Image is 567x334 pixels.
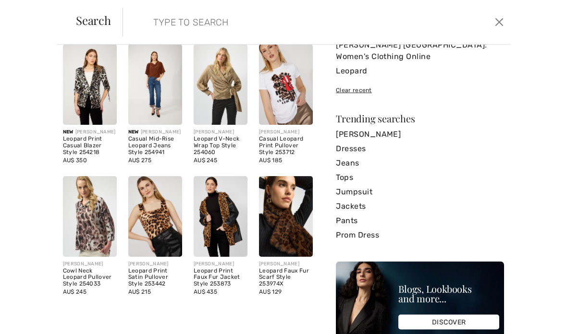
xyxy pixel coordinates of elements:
div: [PERSON_NAME] [194,261,247,268]
a: Prom Dress [336,228,504,242]
span: AU$ 215 [128,288,151,295]
img: Leopard Print Faux Fur Jacket Style 253873. Black/leopard [194,176,247,257]
a: [PERSON_NAME] [336,127,504,142]
div: Leopard Faux Fur Scarf Style 253974X [259,268,313,287]
a: Jackets [336,199,504,214]
span: AU$ 185 [259,157,282,164]
a: Pants [336,214,504,228]
a: Leopard [336,64,504,78]
a: Jumpsuit [336,185,504,199]
img: Casual Mid-Rise Leopard Jeans Style 254941. Blue [128,44,182,125]
div: Cowl Neck Leopard Pullover Style 254033 [63,268,117,287]
div: Leopard Print Casual Blazer Style 254218 [63,136,117,155]
span: AU$ 275 [128,157,151,164]
div: Leopard Print Satin Pullover Style 253442 [128,268,182,287]
div: [PERSON_NAME] [128,129,182,136]
a: Dresses [336,142,504,156]
a: Tops [336,170,504,185]
div: [PERSON_NAME] [128,261,182,268]
div: Clear recent [336,86,504,95]
div: [PERSON_NAME] [63,129,117,136]
img: Leopard Faux Fur Scarf Style 253974X. Beige/Black [259,176,313,257]
span: Search [76,14,111,26]
div: DISCOVER [398,315,499,330]
input: TYPE TO SEARCH [146,8,406,36]
img: Leopard V-Neck Wrap Top Style 254060. Taupe [194,44,247,125]
a: [PERSON_NAME] [GEOGRAPHIC_DATA]: Women's Clothing Online [336,38,504,64]
span: AU$ 245 [63,288,86,295]
img: Cowl Neck Leopard Pullover Style 254033. Offwhite/Multi [63,176,117,257]
img: Leopard Print Satin Pullover Style 253442. Black/cognac [128,176,182,257]
span: New [63,129,74,135]
span: AU$ 350 [63,157,87,164]
div: Casual Mid-Rise Leopard Jeans Style 254941 [128,136,182,155]
div: Leopard Print Faux Fur Jacket Style 253873 [194,268,247,287]
a: Jeans [336,156,504,170]
div: Blogs, Lookbooks and more... [398,284,499,303]
span: New [128,129,139,135]
div: Trending searches [336,114,504,123]
img: Casual Leopard Print Pullover Style 253712. White [259,44,313,125]
button: Close [493,14,506,30]
div: [PERSON_NAME] [194,129,247,136]
span: AU$ 435 [194,288,217,295]
div: [PERSON_NAME] [259,129,313,136]
div: [PERSON_NAME] [63,261,117,268]
span: AU$ 129 [259,288,282,295]
div: Casual Leopard Print Pullover Style 253712 [259,136,313,155]
span: AU$ 245 [194,157,217,164]
div: [PERSON_NAME] [259,261,313,268]
img: Leopard Print Casual Blazer Style 254218. Beige/Black [63,44,117,125]
div: Leopard V-Neck Wrap Top Style 254060 [194,136,247,155]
